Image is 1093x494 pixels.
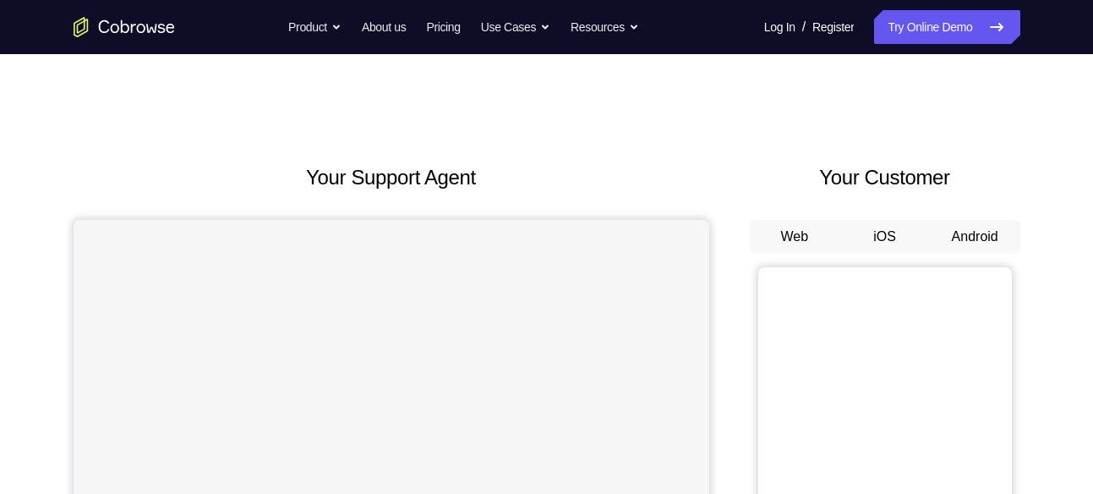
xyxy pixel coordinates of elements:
span: / [802,17,806,37]
button: Product [288,10,342,44]
h2: Your Support Agent [74,162,709,193]
a: Try Online Demo [874,10,1019,44]
a: Pricing [426,10,460,44]
button: Use Cases [481,10,550,44]
a: Register [812,10,854,44]
h2: Your Customer [750,162,1020,193]
button: Resources [571,10,639,44]
button: Android [930,220,1020,254]
a: Log In [764,10,795,44]
button: Web [750,220,840,254]
a: About us [362,10,406,44]
button: iOS [839,220,930,254]
a: Go to the home page [74,17,175,37]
